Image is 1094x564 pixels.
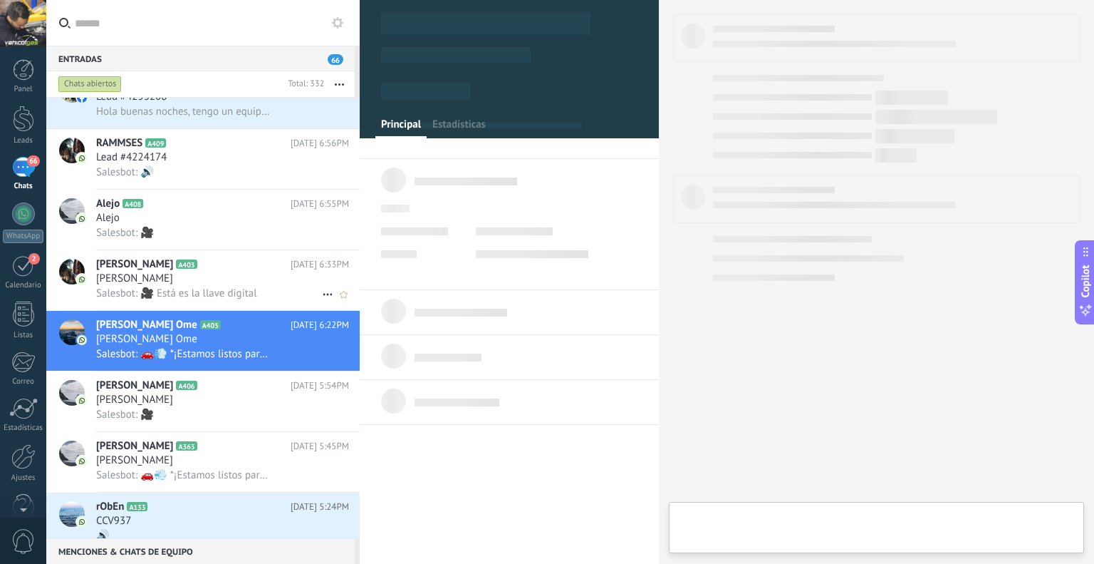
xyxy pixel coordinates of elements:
[77,335,87,345] img: icon
[46,311,360,371] a: avataricon[PERSON_NAME] OmeA405[DATE] 6:22PM[PERSON_NAME] OmeSalesbot: 🚗💨 *¡Estamos listos para a...
[96,197,120,211] span: Alejo
[3,136,44,145] div: Leads
[282,77,324,91] div: Total: 332
[96,514,131,528] span: CCV937
[3,182,44,191] div: Chats
[96,257,173,272] span: [PERSON_NAME]
[3,473,44,483] div: Ajustes
[96,226,154,240] span: Salesbot: 🎥
[46,46,355,71] div: Entradas
[46,68,360,128] a: avatariconLead #4253208Hola buenas noches, tengo un equipo completo instalado en una Toyota Hilux...
[46,190,360,250] a: avatariconAlejoA408[DATE] 6:55PMAlejoSalesbot: 🎥
[96,150,167,165] span: Lead #4224174
[176,381,197,390] span: A406
[3,281,44,290] div: Calendario
[432,118,486,138] span: Estadísticas
[1078,265,1093,297] span: Copilot
[176,260,197,269] span: A403
[381,118,421,138] span: Principal
[96,272,173,286] span: [PERSON_NAME]
[77,517,87,527] img: icon
[46,371,360,431] a: avataricon[PERSON_NAME]A406[DATE] 5:54PM[PERSON_NAME]Salesbot: 🎥
[96,408,154,421] span: Salesbot: 🎥
[96,211,120,225] span: Alejo
[46,493,360,553] a: avatariconrObEnA133[DATE] 5:24PMCCV937🔊
[96,332,197,347] span: [PERSON_NAME] Ome
[3,331,44,340] div: Listas
[291,257,349,272] span: [DATE] 6:33PM
[77,214,87,224] img: icon
[291,136,349,150] span: [DATE] 6:56PM
[127,502,147,511] span: A133
[96,393,173,407] span: [PERSON_NAME]
[176,441,197,451] span: A363
[58,76,122,93] div: Chats abiertos
[96,529,110,543] span: 🔊
[77,396,87,406] img: icon
[291,439,349,453] span: [DATE] 5:45PM
[3,85,44,94] div: Panel
[291,197,349,211] span: [DATE] 6:55PM
[46,250,360,310] a: avataricon[PERSON_NAME]A403[DATE] 6:33PM[PERSON_NAME]Salesbot: 🎥 Está es la llave digital
[77,275,87,284] img: icon
[123,199,143,208] span: A408
[96,500,124,514] span: rObEn
[96,318,197,332] span: [PERSON_NAME] Ome
[46,432,360,492] a: avataricon[PERSON_NAME]A363[DATE] 5:45PM[PERSON_NAME]Salesbot: 🚗💨 *¡Estamos listos para agendar t...
[96,453,173,468] span: [PERSON_NAME]
[96,105,271,118] span: Hola buenas noches, tengo un equipo completo instalado en una Toyota Hilux 96 poquito uso quisier...
[77,153,87,163] img: icon
[28,253,40,265] span: 2
[291,379,349,393] span: [DATE] 5:54PM
[3,424,44,433] div: Estadísticas
[3,377,44,386] div: Correo
[200,320,221,329] span: A405
[96,347,271,361] span: Salesbot: 🚗💨 *¡Estamos listos para agendar tu cita!* Solo necesitamos que nos envíes una foto leg...
[96,136,142,150] span: RAMMSES
[96,287,257,300] span: Salesbot: 🎥 Está es la llave digital
[96,379,173,393] span: [PERSON_NAME]
[96,165,154,179] span: Salesbot: 🔊
[3,230,43,243] div: WhatsApp
[145,138,166,148] span: A409
[77,93,87,103] img: icon
[291,500,349,514] span: [DATE] 5:24PM
[27,155,39,167] span: 66
[96,439,173,453] span: [PERSON_NAME]
[96,468,271,482] span: Salesbot: 🚗💨 *¡Estamos listos para agendar tu cita!* Solo necesitamos que nos envíes una foto leg...
[77,456,87,466] img: icon
[328,54,343,65] span: 66
[46,129,360,189] a: avatariconRAMMSESA409[DATE] 6:56PMLead #4224174Salesbot: 🔊
[46,538,355,564] div: Menciones & Chats de equipo
[291,318,349,332] span: [DATE] 6:22PM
